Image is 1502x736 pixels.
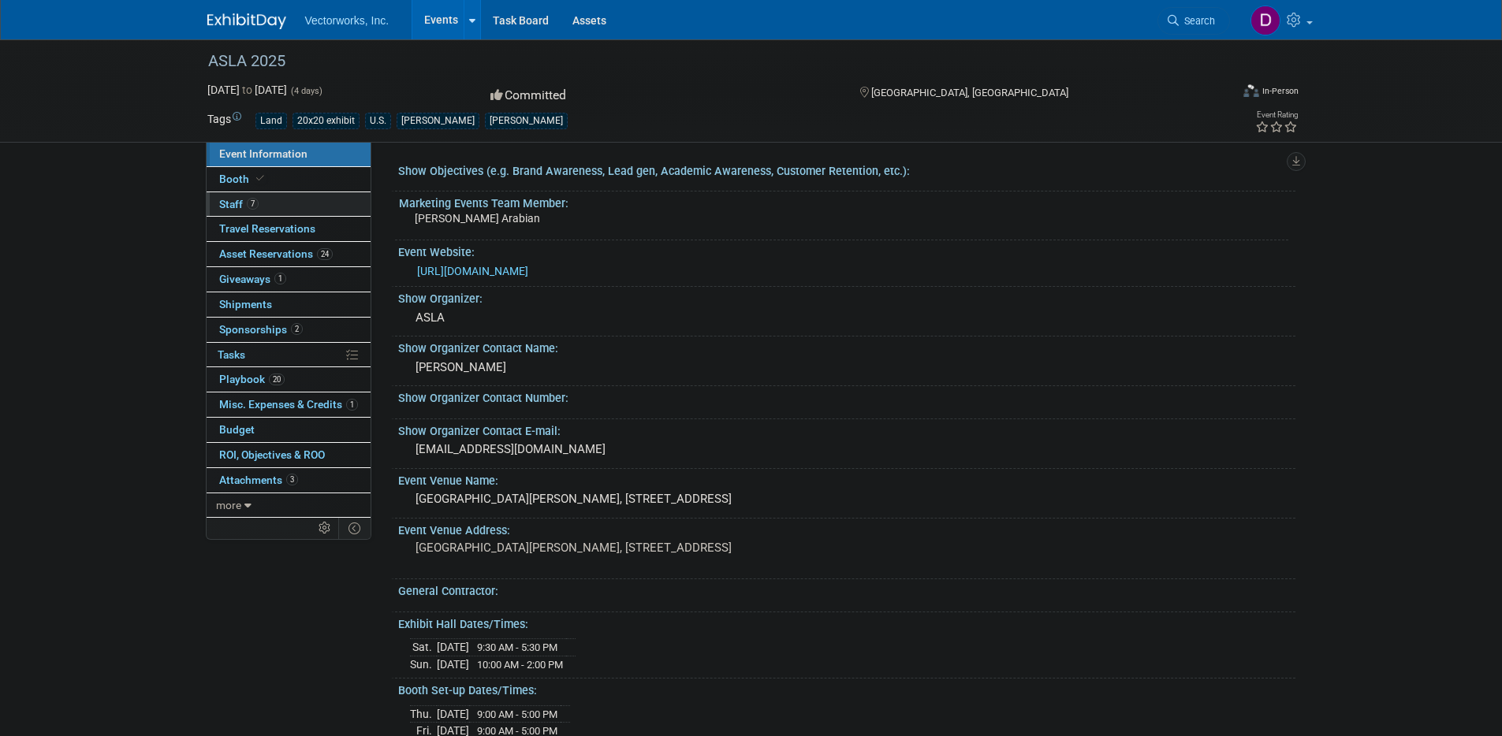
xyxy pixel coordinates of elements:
td: Sun. [410,656,437,672]
span: Travel Reservations [219,222,315,235]
span: 10:00 AM - 2:00 PM [477,659,563,671]
td: Sat. [410,639,437,656]
a: Shipments [207,292,371,317]
div: Land [255,113,287,129]
div: Event Rating [1255,111,1298,119]
i: Booth reservation complete [256,174,264,183]
a: Travel Reservations [207,217,371,241]
a: Booth [207,167,371,191]
a: Tasks [207,343,371,367]
div: Event Format [1137,82,1299,106]
a: Budget [207,418,371,442]
span: 9:30 AM - 5:30 PM [477,641,557,653]
a: Asset Reservations24 [207,242,371,266]
a: Giveaways1 [207,267,371,292]
span: more [216,499,241,511]
div: Marketing Events Team Member: [399,191,1288,211]
span: Event Information [219,147,307,160]
a: Event Information [207,142,371,166]
a: Search [1157,7,1230,35]
span: 20 [269,374,285,385]
td: Toggle Event Tabs [338,518,371,538]
td: [DATE] [437,639,469,656]
td: Tags [207,111,241,129]
a: [URL][DOMAIN_NAME] [417,265,528,277]
span: to [240,84,255,96]
span: 1 [274,273,286,284]
td: Personalize Event Tab Strip [311,518,339,538]
span: Playbook [219,373,285,385]
span: Staff [219,198,259,210]
a: Staff7 [207,192,371,217]
a: Attachments3 [207,468,371,493]
img: Donna Gail Spencer [1250,6,1280,35]
span: (4 days) [289,86,322,96]
div: Show Organizer Contact Number: [398,386,1295,406]
pre: [GEOGRAPHIC_DATA][PERSON_NAME], [STREET_ADDRESS] [416,541,755,555]
a: Playbook20 [207,367,371,392]
span: 9:00 AM - 5:00 PM [477,708,557,720]
td: Thu. [410,705,437,723]
span: [PERSON_NAME] Arabian [415,212,540,225]
span: Attachments [219,474,298,486]
div: [PERSON_NAME] [397,113,479,129]
span: Misc. Expenses & Credits [219,398,358,411]
a: ROI, Objectives & ROO [207,443,371,467]
div: Event Venue Name: [398,469,1295,489]
div: General Contractor: [398,579,1295,599]
div: [PERSON_NAME] [485,113,568,129]
img: Format-Inperson.png [1243,84,1259,97]
span: Budget [219,423,255,436]
div: Show Objectives (e.g. Brand Awareness, Lead gen, Academic Awareness, Customer Retention, etc.): [398,159,1295,179]
span: Search [1179,15,1215,27]
a: Sponsorships2 [207,318,371,342]
span: 2 [291,323,303,335]
span: Booth [219,173,267,185]
div: Event Website: [398,240,1295,260]
span: Vectorworks, Inc. [305,14,389,27]
div: Show Organizer Contact E-mail: [398,419,1295,439]
span: 3 [286,474,298,485]
span: 24 [317,248,333,260]
span: ROI, Objectives & ROO [219,448,325,461]
div: Booth Set-up Dates/Times: [398,678,1295,698]
span: [GEOGRAPHIC_DATA], [GEOGRAPHIC_DATA] [871,87,1068,99]
div: ASLA 2025 [203,47,1206,76]
div: Committed [486,82,834,110]
div: [PERSON_NAME] [410,355,1284,380]
div: ASLA [410,306,1284,330]
span: [DATE] [DATE] [207,84,287,96]
a: more [207,493,371,518]
span: Asset Reservations [219,247,333,260]
img: ExhibitDay [207,13,286,29]
td: [DATE] [437,705,469,723]
div: [GEOGRAPHIC_DATA][PERSON_NAME], [STREET_ADDRESS] [410,487,1284,511]
div: Show Organizer: [398,287,1295,307]
span: Shipments [219,298,272,310]
div: In-Person [1262,85,1299,97]
div: Exhibit Hall Dates/Times: [398,612,1295,632]
div: Event Venue Address: [398,519,1295,538]
div: 20x20 exhibit [293,113,360,129]
span: 7 [247,198,259,210]
span: 1 [346,399,358,411]
td: [DATE] [437,656,469,672]
span: Tasks [218,348,245,361]
div: [EMAIL_ADDRESS][DOMAIN_NAME] [410,437,1284,462]
div: U.S. [365,113,391,129]
div: Show Organizer Contact Name: [398,336,1295,356]
span: Sponsorships [219,323,303,336]
a: Misc. Expenses & Credits1 [207,392,371,417]
span: Giveaways [219,273,286,285]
